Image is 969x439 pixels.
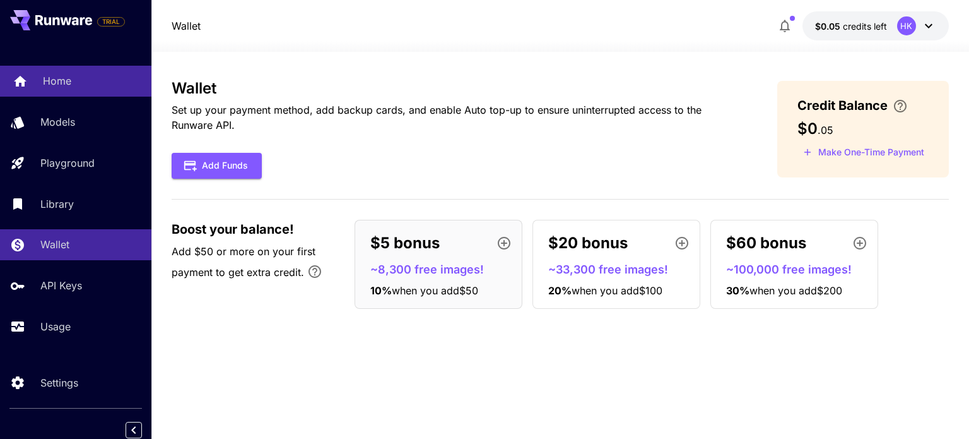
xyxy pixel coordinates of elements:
[888,99,913,114] button: Enter your card details and choose an Auto top-up amount to avoid service interruptions. We'll au...
[726,232,806,255] p: $60 bonus
[370,232,440,255] p: $5 bonus
[815,20,887,33] div: $0.05
[370,261,517,278] p: ~8,300 free images!
[40,155,95,171] p: Playground
[172,220,294,239] span: Boost your balance!
[370,284,392,297] span: 10 %
[40,196,74,212] p: Library
[548,284,572,297] span: 20 %
[40,319,71,334] p: Usage
[172,102,736,133] p: Set up your payment method, add backup cards, and enable Auto top-up to ensure uninterrupted acce...
[40,237,69,252] p: Wallet
[897,16,916,35] div: HK
[40,114,75,129] p: Models
[172,153,262,179] button: Add Funds
[97,14,125,29] span: Add your payment card to enable full platform functionality.
[572,284,662,297] span: when you add $100
[172,245,315,279] span: Add $50 or more on your first payment to get extra credit.
[797,96,888,115] span: Credit Balance
[302,259,327,284] button: Bonus applies only to your first payment, up to 30% on the first $1,000.
[98,17,124,27] span: TRIAL
[40,278,82,293] p: API Keys
[802,11,949,40] button: $0.05HK
[843,21,887,32] span: credits left
[172,18,201,33] nav: breadcrumb
[40,375,78,390] p: Settings
[797,143,930,162] button: Make a one-time, non-recurring payment
[797,119,818,138] span: $0
[548,261,695,278] p: ~33,300 free images!
[43,73,71,88] p: Home
[172,80,736,97] h3: Wallet
[726,284,749,297] span: 30 %
[818,124,833,136] span: . 05
[815,21,843,32] span: $0.05
[392,284,478,297] span: when you add $50
[126,422,142,438] button: Collapse sidebar
[749,284,842,297] span: when you add $200
[172,18,201,33] a: Wallet
[548,232,628,255] p: $20 bonus
[726,261,872,278] p: ~100,000 free images!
